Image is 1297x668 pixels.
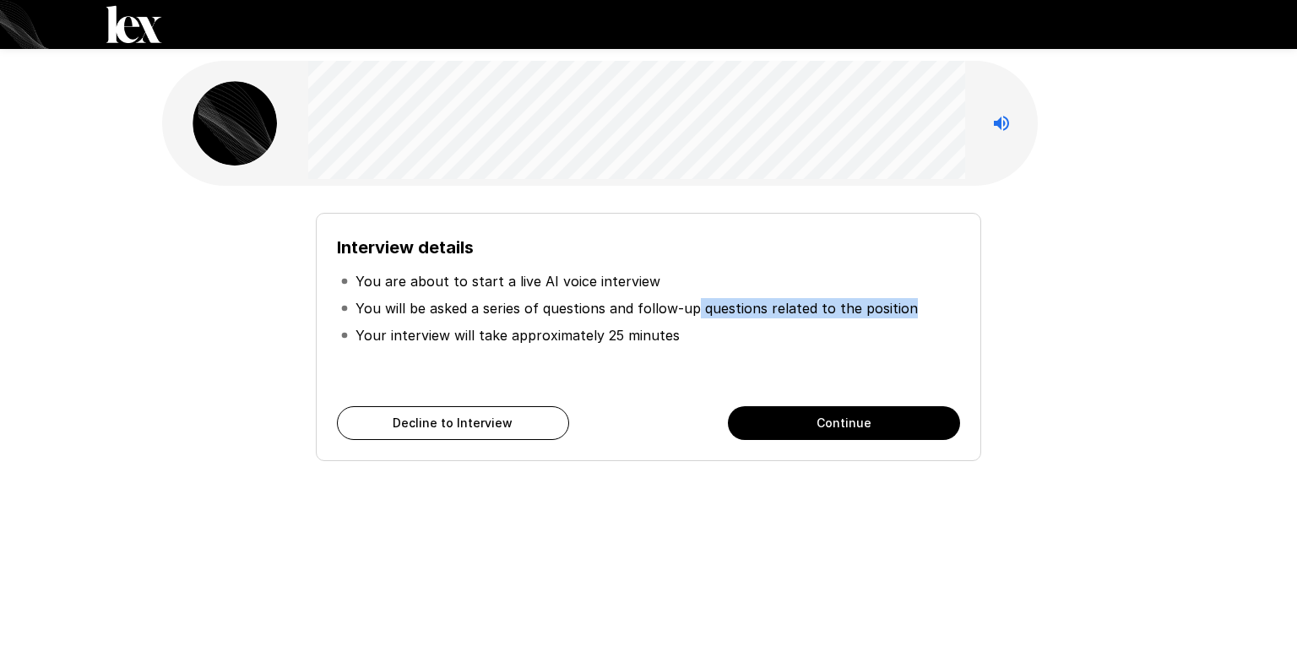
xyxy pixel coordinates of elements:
p: You will be asked a series of questions and follow-up questions related to the position [355,298,918,318]
button: Stop reading questions aloud [985,106,1018,140]
p: You are about to start a live AI voice interview [355,271,660,291]
p: Your interview will take approximately 25 minutes [355,325,680,345]
b: Interview details [337,237,474,258]
img: lex_avatar2.png [193,81,277,166]
button: Continue [728,406,960,440]
button: Decline to Interview [337,406,569,440]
